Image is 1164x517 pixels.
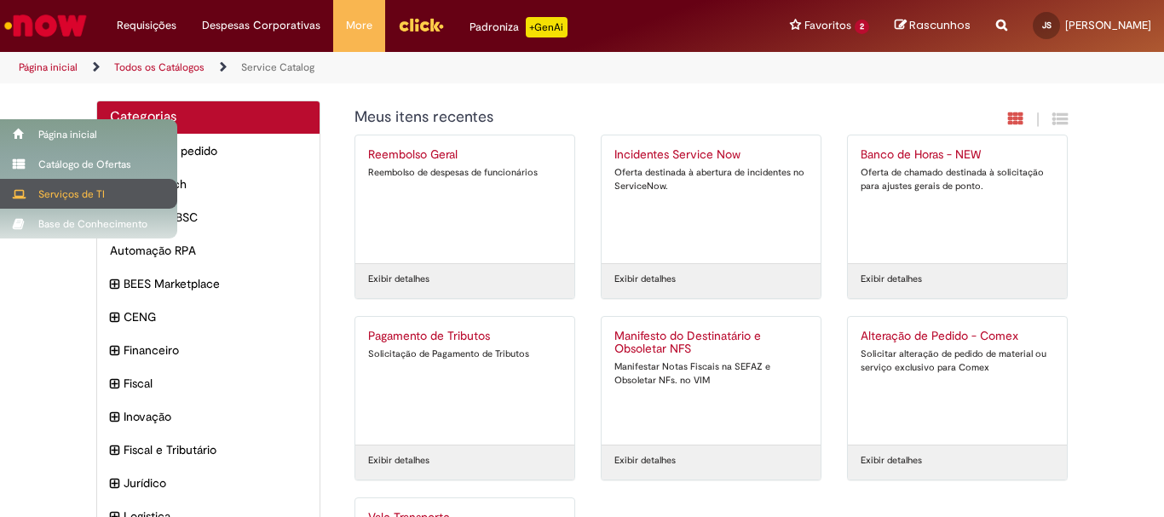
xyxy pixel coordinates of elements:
span: Requisições [117,17,176,34]
h2: Pagamento de Tributos [368,330,562,343]
h2: Categorias [110,110,307,125]
p: +GenAi [526,17,568,37]
span: Fiscal [124,375,307,392]
div: expandir categoria Jurídico Jurídico [97,466,320,500]
span: Analytics BSC [124,209,307,226]
a: Todos os Catálogos [114,60,205,74]
div: Alteração de pedido [97,134,320,168]
a: Manifesto do Destinatário e Obsoletar NFS Manifestar Notas Fiscais na SEFAZ e Obsoletar NFs. no VIM [602,317,821,445]
div: expandir categoria Inovação Inovação [97,399,320,434]
img: ServiceNow [2,9,89,43]
span: BEES Marketplace [124,275,307,292]
a: Página inicial [19,60,78,74]
i: expandir categoria Financeiro [110,342,119,360]
div: Reembolso de despesas de funcionários [368,166,562,180]
div: expandir categoria Fiscal Fiscal [97,366,320,400]
span: | [1036,110,1040,129]
a: Exibir detalhes [368,454,429,468]
span: Automação RPA [110,242,307,259]
ul: Trilhas de página [13,52,764,83]
h2: Banco de Horas - NEW [861,148,1054,162]
span: Despesas Corporativas [202,17,320,34]
div: expandir categoria Analytics BSC Analytics BSC [97,200,320,234]
i: Exibição em cartão [1008,111,1023,127]
a: Service Catalog [241,60,314,74]
a: Reembolso Geral Reembolso de despesas de funcionários [355,135,574,263]
i: expandir categoria Fiscal e Tributário [110,441,119,460]
h1: {"description":"","title":"Meus itens recentes"} Categoria [354,109,884,126]
span: JS [1042,20,1052,31]
h2: Alteração de Pedido - Comex [861,330,1054,343]
i: expandir categoria CENG [110,308,119,327]
div: Manifestar Notas Fiscais na SEFAZ e Obsoletar NFs. no VIM [614,360,808,387]
div: expandir categoria Financeiro Financeiro [97,333,320,367]
div: Padroniza [470,17,568,37]
span: More [346,17,372,34]
div: expandir categoria BEES Marketplace BEES Marketplace [97,267,320,301]
a: Pagamento de Tributos Solicitação de Pagamento de Tributos [355,317,574,445]
a: Incidentes Service Now Oferta destinada à abertura de incidentes no ServiceNow. [602,135,821,263]
i: expandir categoria Fiscal [110,375,119,393]
a: Rascunhos [895,18,971,34]
span: Favoritos [804,17,851,34]
img: click_logo_yellow_360x200.png [398,12,444,37]
i: expandir categoria Jurídico [110,474,119,493]
div: Oferta destinada à abertura de incidentes no ServiceNow. [614,166,808,192]
div: expandir categoria AmbevTech AmbevTech [97,167,320,201]
a: Exibir detalhes [368,273,429,286]
div: Solicitar alteração de pedido de material ou serviço exclusivo para Comex [861,348,1054,374]
i: expandir categoria BEES Marketplace [110,275,119,294]
h2: Reembolso Geral [368,148,562,162]
div: Oferta de chamado destinada à solicitação para ajustes gerais de ponto. [861,166,1054,192]
a: Alteração de Pedido - Comex Solicitar alteração de pedido de material ou serviço exclusivo para C... [848,317,1067,445]
i: expandir categoria Inovação [110,408,119,427]
span: Rascunhos [909,17,971,33]
div: Solicitação de Pagamento de Tributos [368,348,562,361]
a: Exibir detalhes [614,454,676,468]
span: Inovação [124,408,307,425]
span: [PERSON_NAME] [1065,18,1151,32]
span: AmbevTech [124,175,307,192]
span: Alteração de pedido [110,142,307,159]
span: 2 [855,20,869,34]
i: Exibição de grade [1052,111,1068,127]
span: Financeiro [124,342,307,359]
a: Banco de Horas - NEW Oferta de chamado destinada à solicitação para ajustes gerais de ponto. [848,135,1067,263]
a: Exibir detalhes [614,273,676,286]
div: expandir categoria Fiscal e Tributário Fiscal e Tributário [97,433,320,467]
a: Exibir detalhes [861,454,922,468]
div: expandir categoria CENG CENG [97,300,320,334]
div: Automação RPA [97,233,320,267]
span: Fiscal e Tributário [124,441,307,458]
span: Jurídico [124,474,307,491]
h2: Manifesto do Destinatário e Obsoletar NFS [614,330,808,357]
span: CENG [124,308,307,325]
h2: Incidentes Service Now [614,148,808,162]
a: Exibir detalhes [861,273,922,286]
